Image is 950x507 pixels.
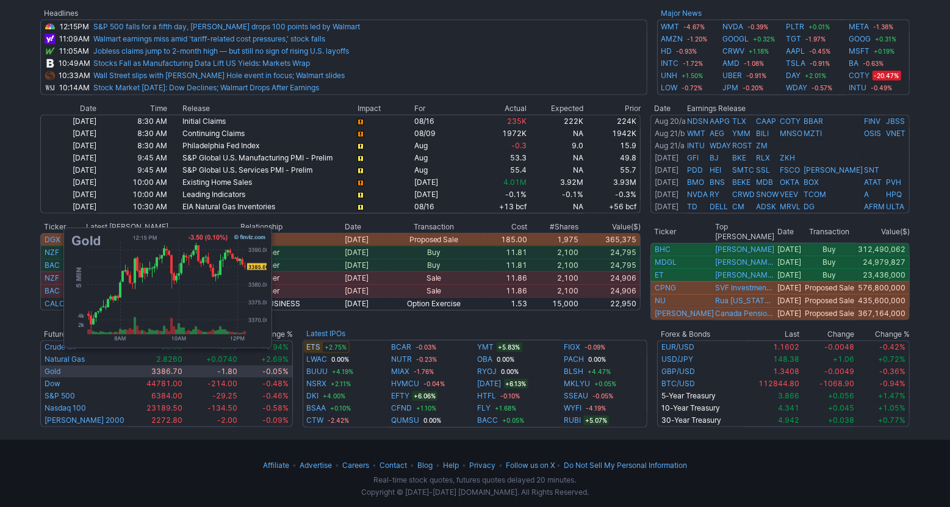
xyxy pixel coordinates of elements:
[470,164,527,176] td: 55.4
[97,128,168,140] td: 8:30 AM
[756,153,770,162] a: RLX
[857,256,910,268] td: 24,979,827
[780,202,801,211] a: MRVL
[710,141,731,150] a: WDAY
[584,189,641,201] td: -0.3%
[687,178,704,187] a: BMO
[864,165,879,174] a: SNT
[732,190,755,199] a: CRWD
[527,176,584,189] td: 3.92M
[723,45,745,57] a: CRWV
[527,128,584,140] td: NA
[650,115,686,128] td: After Market Close
[182,201,357,214] td: EIA Natural Gas Inventories
[661,21,679,33] a: WMT
[344,221,387,233] th: Date
[864,129,881,138] a: OSIS
[387,259,481,271] td: Buy
[470,201,527,214] td: +13 bcf
[804,129,822,138] a: MZTI
[391,402,412,414] a: CFND
[564,414,581,426] a: RUBI
[478,378,502,390] a: [DATE]
[240,246,344,259] td: 10% Owner
[786,70,801,82] a: DAY
[182,189,357,201] td: Leading Indicators
[804,178,819,187] a: BOX
[478,402,491,414] a: FLY
[849,70,870,82] a: COTY
[306,414,323,426] a: CTW
[527,152,584,164] td: NA
[710,190,719,199] a: RY
[741,83,766,93] span: -0.20%
[506,461,555,470] a: Follow us on X
[655,141,685,150] a: Aug 21/a
[511,141,527,150] span: -0.3
[40,221,85,233] th: Ticker
[745,71,769,81] span: -0.91%
[886,129,905,138] a: VNET
[743,59,766,68] span: -1.08%
[732,129,750,138] a: YMM
[584,115,641,128] td: 224K
[864,190,869,199] a: A
[481,221,528,233] th: Cost
[661,70,677,82] a: UNH
[655,257,677,267] a: MDGL
[391,353,412,365] a: NUTR
[470,189,527,201] td: -0.1%
[93,34,325,43] a: Walmart earnings miss amid 'tariff-related cost pressures,' stock falls
[387,246,481,259] td: Buy
[93,59,310,68] a: Stocks Fall as Manufacturing Data Lift US Yields: Markets Wrap
[182,115,357,128] td: Initial Claims
[661,342,694,351] a: EUR/USD
[528,233,579,246] td: 1,975
[714,221,775,243] th: Top [PERSON_NAME]
[650,140,686,152] td: After Market Close
[527,201,584,214] td: NA
[527,102,584,115] th: Expected
[240,259,344,271] td: 10% Owner
[470,102,527,115] th: Actual
[715,270,774,280] a: [PERSON_NAME] L
[661,354,693,364] a: USD/JPY
[564,365,583,378] a: BLSH
[710,153,719,162] a: BJ
[45,273,59,282] a: NZF
[886,117,905,126] a: JBSS
[503,178,527,187] span: 4.01M
[655,153,678,162] a: [DATE]
[344,233,387,246] td: [DATE]
[93,83,319,92] a: Stock Market [DATE]: Dow Declines; Walmart Drops After Earnings
[655,117,686,126] a: Aug 20/a
[306,378,326,390] a: NSRX
[306,329,345,338] a: Latest IPOs
[723,21,744,33] a: NVDA
[873,71,901,81] span: -20.47%
[40,128,97,140] td: [DATE]
[528,246,579,259] td: 2,100
[849,82,867,94] a: INTU
[687,165,703,174] a: PDD
[655,165,678,174] a: [DATE]
[240,233,344,246] td: Officer
[182,152,357,164] td: S&P Global U.S. Manufacturing PMI - Prelim
[414,164,470,176] td: Aug
[862,59,886,68] span: -0.63%
[682,22,707,32] span: -4.67%
[732,165,754,174] a: SMTC
[780,153,795,162] a: ZKH
[357,102,414,115] th: Impact
[804,117,823,126] a: BBAR
[414,152,470,164] td: Aug
[686,102,910,115] th: Earnings Release
[417,461,433,470] a: Blog
[864,178,882,187] a: ATAT
[715,283,774,293] a: SVF Investments (UK) Ltd
[564,353,584,365] a: PACH
[45,354,85,364] a: Natural Gas
[584,140,641,152] td: 15.9
[45,342,76,351] a: Crude Oil
[478,414,498,426] a: BACC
